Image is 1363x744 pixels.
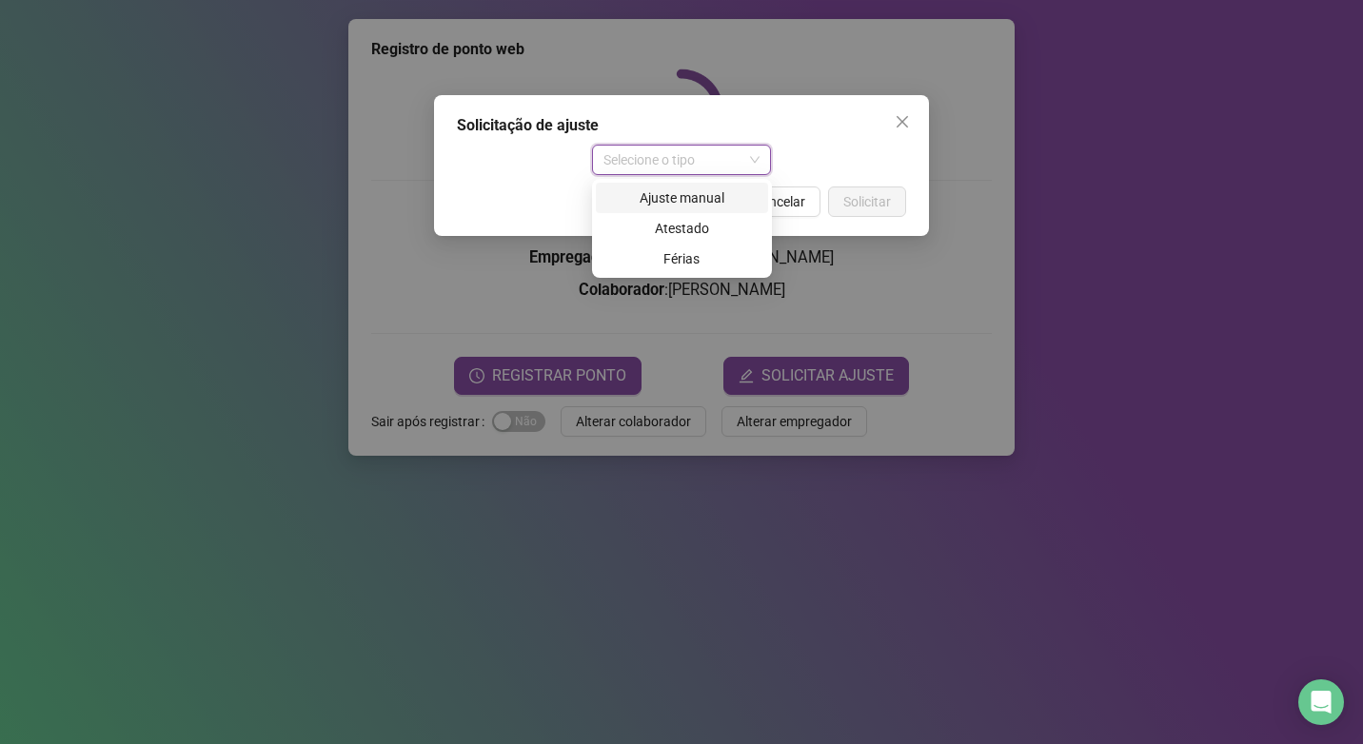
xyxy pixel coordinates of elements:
div: Férias [596,244,768,274]
div: Férias [607,248,757,269]
button: Cancelar [738,186,820,217]
div: Open Intercom Messenger [1298,679,1344,725]
div: Solicitação de ajuste [457,114,906,137]
span: close [895,114,910,129]
div: Atestado [607,218,757,239]
div: Atestado [596,213,768,244]
button: Close [887,107,918,137]
button: Solicitar [828,186,906,217]
div: Ajuste manual [607,187,757,208]
span: Cancelar [753,191,805,212]
div: Ajuste manual [596,183,768,213]
span: Selecione o tipo [603,146,761,174]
